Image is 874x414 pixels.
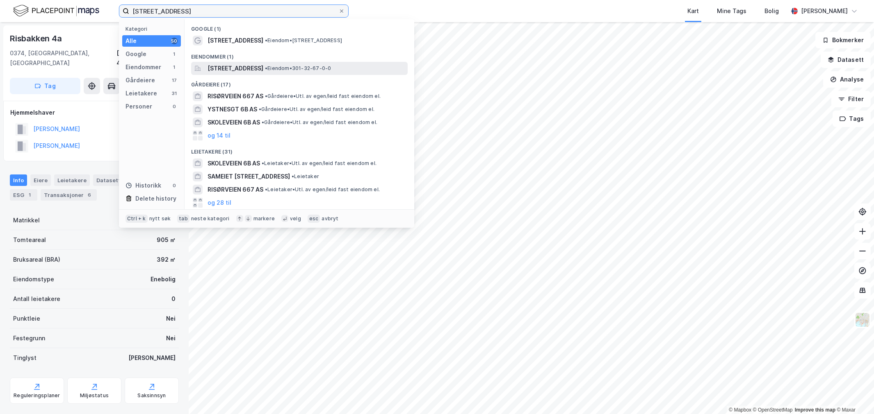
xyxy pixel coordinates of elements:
[208,36,263,45] span: [STREET_ADDRESS]
[831,91,871,107] button: Filter
[126,62,161,72] div: Eiendommer
[208,104,257,114] span: YSTNESGT 6B AS
[262,160,264,166] span: •
[259,106,261,112] span: •
[265,186,267,192] span: •
[191,215,230,222] div: neste kategori
[166,333,176,343] div: Nei
[265,186,380,193] span: Leietaker • Utl. av egen/leid fast eiendom el.
[290,215,301,222] div: velg
[135,194,176,204] div: Delete history
[795,407,835,413] a: Improve this map
[185,142,414,157] div: Leietakere (31)
[253,215,275,222] div: markere
[729,407,751,413] a: Mapbox
[26,191,34,199] div: 1
[262,119,264,125] span: •
[166,314,176,324] div: Nei
[80,392,109,399] div: Miljøstatus
[126,215,148,223] div: Ctrl + k
[126,75,155,85] div: Gårdeiere
[208,185,263,195] span: RISØRVEIEN 667 AS
[833,375,874,414] iframe: Chat Widget
[129,5,338,17] input: Søk på adresse, matrikkel, gårdeiere, leietakere eller personer
[208,63,263,73] span: [STREET_ADDRESS]
[13,353,37,363] div: Tinglyst
[262,119,377,126] span: Gårdeiere • Utl. av egen/leid fast eiendom el.
[10,32,64,45] div: Risbakken 4a
[85,191,94,199] div: 6
[815,32,871,48] button: Bokmerker
[171,90,178,97] div: 31
[138,392,166,399] div: Saksinnsyn
[801,6,848,16] div: [PERSON_NAME]
[126,88,157,98] div: Leietakere
[821,52,871,68] button: Datasett
[14,392,60,399] div: Reguleringsplaner
[13,215,40,225] div: Matrikkel
[157,235,176,245] div: 905 ㎡
[823,71,871,88] button: Analyse
[753,407,793,413] a: OpenStreetMap
[13,274,54,284] div: Eiendomstype
[259,106,374,113] span: Gårdeiere • Utl. av egen/leid fast eiendom el.
[265,65,331,72] span: Eiendom • 301-32-67-0-0
[13,4,99,18] img: logo.f888ab2527a4732fd821a326f86c7f29.svg
[687,6,699,16] div: Kart
[128,353,176,363] div: [PERSON_NAME]
[126,26,181,32] div: Kategori
[10,189,37,201] div: ESG
[265,93,267,99] span: •
[13,235,46,245] div: Tomteareal
[126,181,161,190] div: Historikk
[126,36,137,46] div: Alle
[171,38,178,44] div: 50
[13,333,45,343] div: Festegrunn
[10,48,116,68] div: 0374, [GEOGRAPHIC_DATA], [GEOGRAPHIC_DATA]
[10,174,27,186] div: Info
[41,189,97,201] div: Transaksjoner
[265,37,342,44] span: Eiendom • [STREET_ADDRESS]
[208,158,260,168] span: SKOLEVEIEN 6B AS
[292,173,294,179] span: •
[185,47,414,62] div: Eiendommer (1)
[185,75,414,90] div: Gårdeiere (17)
[208,131,230,140] button: og 14 til
[10,108,178,118] div: Hjemmelshaver
[208,172,290,181] span: SAMEIET [STREET_ADDRESS]
[322,215,338,222] div: avbryt
[149,215,171,222] div: nytt søk
[855,312,870,328] img: Z
[10,78,80,94] button: Tag
[13,294,60,304] div: Antall leietakere
[177,215,189,223] div: tab
[208,91,263,101] span: RISØRVEIEN 667 AS
[93,174,124,186] div: Datasett
[171,51,178,57] div: 1
[171,77,178,84] div: 17
[126,102,152,111] div: Personer
[208,118,260,127] span: SKOLEVEIEN 6B AS
[833,111,871,127] button: Tags
[171,103,178,110] div: 0
[764,6,779,16] div: Bolig
[292,173,319,180] span: Leietaker
[265,93,381,100] span: Gårdeiere • Utl. av egen/leid fast eiendom el.
[13,255,60,265] div: Bruksareal (BRA)
[116,48,179,68] div: [GEOGRAPHIC_DATA], 41/217
[171,64,178,70] div: 1
[30,174,51,186] div: Eiere
[265,65,267,71] span: •
[262,160,377,167] span: Leietaker • Utl. av egen/leid fast eiendom el.
[717,6,746,16] div: Mine Tags
[265,37,267,43] span: •
[54,174,90,186] div: Leietakere
[185,19,414,34] div: Google (1)
[13,314,40,324] div: Punktleie
[151,274,176,284] div: Enebolig
[833,375,874,414] div: Kontrollprogram for chat
[126,49,146,59] div: Google
[157,255,176,265] div: 392 ㎡
[171,182,178,189] div: 0
[308,215,320,223] div: esc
